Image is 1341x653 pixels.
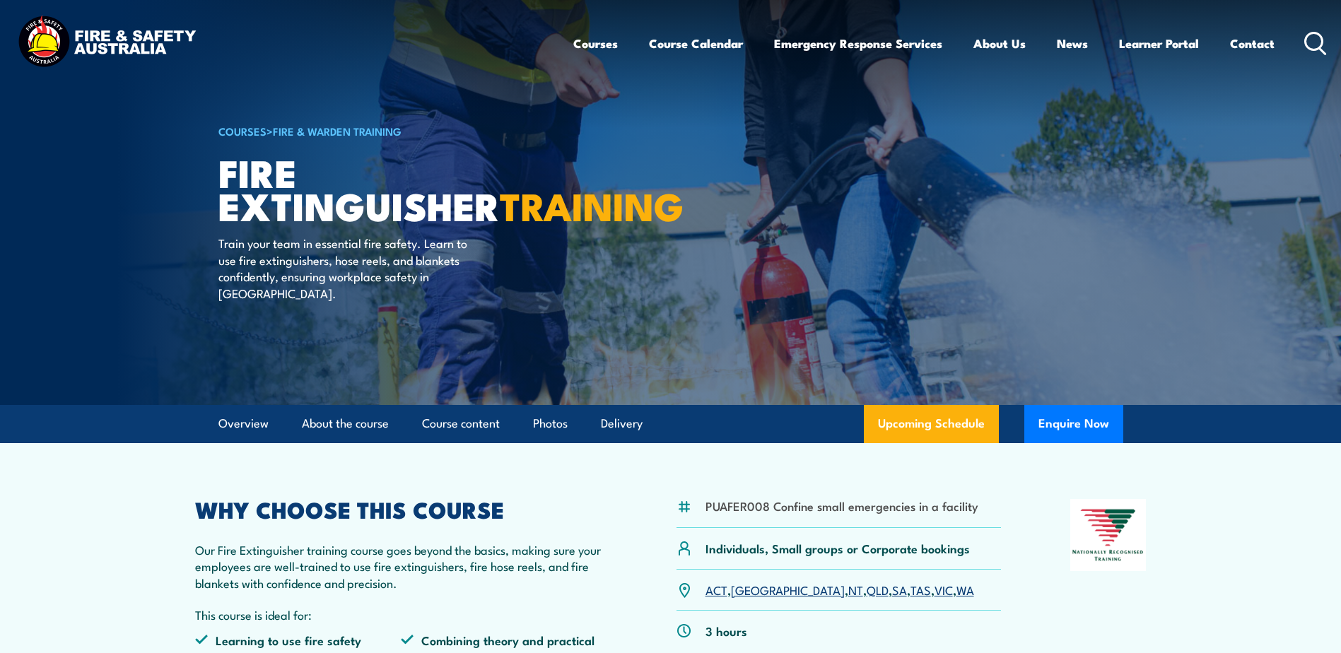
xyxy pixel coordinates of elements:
[195,606,608,623] p: This course is ideal for:
[422,405,500,442] a: Course content
[705,540,970,556] p: Individuals, Small groups or Corporate bookings
[195,499,608,519] h2: WHY CHOOSE THIS COURSE
[573,25,618,62] a: Courses
[195,541,608,591] p: Our Fire Extinguisher training course goes beyond the basics, making sure your employees are well...
[956,581,974,598] a: WA
[218,123,267,139] a: COURSES
[705,623,747,639] p: 3 hours
[705,581,727,598] a: ACT
[892,581,907,598] a: SA
[731,581,845,598] a: [GEOGRAPHIC_DATA]
[867,581,889,598] a: QLD
[848,581,863,598] a: NT
[500,175,684,234] strong: TRAINING
[218,405,269,442] a: Overview
[1070,499,1147,571] img: Nationally Recognised Training logo.
[935,581,953,598] a: VIC
[533,405,568,442] a: Photos
[774,25,942,62] a: Emergency Response Services
[601,405,643,442] a: Delivery
[218,235,476,301] p: Train your team in essential fire safety. Learn to use fire extinguishers, hose reels, and blanke...
[1230,25,1275,62] a: Contact
[1024,405,1123,443] button: Enquire Now
[649,25,743,62] a: Course Calendar
[218,155,568,221] h1: Fire Extinguisher
[973,25,1026,62] a: About Us
[864,405,999,443] a: Upcoming Schedule
[1057,25,1088,62] a: News
[302,405,389,442] a: About the course
[273,123,402,139] a: Fire & Warden Training
[705,582,974,598] p: , , , , , , ,
[705,498,978,514] li: PUAFER008 Confine small emergencies in a facility
[218,122,568,139] h6: >
[910,581,931,598] a: TAS
[1119,25,1199,62] a: Learner Portal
